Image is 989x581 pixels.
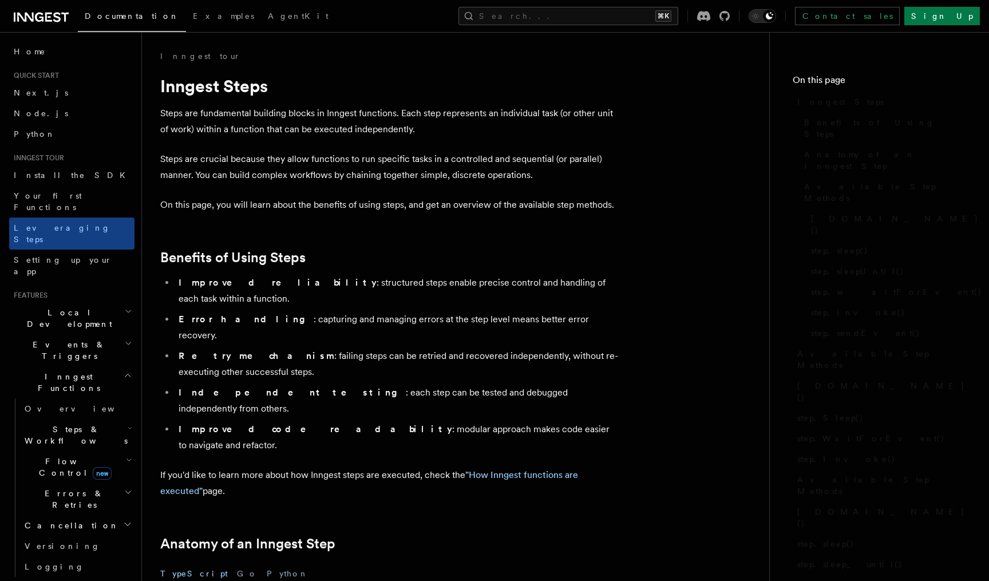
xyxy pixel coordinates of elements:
[175,421,618,453] li: : modular approach makes code easier to navigate and refactor.
[9,339,125,362] span: Events & Triggers
[804,181,966,204] span: Available Step Methods
[804,117,966,140] span: Benefits of Using Steps
[175,348,618,380] li: : failing steps can be retried and recovered independently, without re-executing other successful...
[793,449,966,469] a: step.Invoke()
[797,559,903,570] span: step.sleep_until()
[800,176,966,208] a: Available Step Methods
[78,3,186,32] a: Documentation
[14,88,68,97] span: Next.js
[9,103,134,124] a: Node.js
[811,213,979,236] span: [DOMAIN_NAME]()
[14,171,132,180] span: Install the SDK
[14,129,56,139] span: Python
[20,536,134,556] a: Versioning
[175,275,618,307] li: : structured steps enable precise control and handling of each task within a function.
[806,323,966,343] a: step.sendEvent()
[793,501,966,533] a: [DOMAIN_NAME]()
[9,250,134,282] a: Setting up your app
[9,291,48,300] span: Features
[749,9,776,23] button: Toggle dark mode
[193,11,254,21] span: Examples
[797,348,966,371] span: Available Step Methods
[806,208,966,240] a: [DOMAIN_NAME]()
[800,112,966,144] a: Benefits of Using Steps
[797,453,896,465] span: step.Invoke()
[797,380,966,403] span: [DOMAIN_NAME]()
[804,149,966,172] span: Anatomy of an Inngest Step
[806,240,966,261] a: step.sleep()
[9,165,134,185] a: Install the SDK
[793,376,966,408] a: [DOMAIN_NAME]()
[14,255,112,276] span: Setting up your app
[793,73,966,92] h4: On this page
[9,82,134,103] a: Next.js
[797,412,864,424] span: step.Sleep()
[811,245,868,256] span: step.sleep()
[793,554,966,575] a: step.sleep_until()
[797,506,966,529] span: [DOMAIN_NAME]()
[811,327,920,339] span: step.sendEvent()
[904,7,980,25] a: Sign Up
[14,191,82,212] span: Your first Functions
[806,302,966,323] a: step.invoke()
[179,387,406,398] strong: Independent testing
[9,71,59,80] span: Quick start
[268,11,329,21] span: AgentKit
[797,433,945,444] span: step.WaitForEvent()
[20,515,134,536] button: Cancellation
[793,428,966,449] a: step.WaitForEvent()
[179,277,377,288] strong: Improved reliability
[9,124,134,144] a: Python
[9,334,134,366] button: Events & Triggers
[160,151,618,183] p: Steps are crucial because they allow functions to run specific tasks in a controlled and sequenti...
[20,520,119,531] span: Cancellation
[800,144,966,176] a: Anatomy of an Inngest Step
[793,469,966,501] a: Available Step Methods
[811,286,982,298] span: step.waitForEvent()
[20,419,134,451] button: Steps & Workflows
[9,41,134,62] a: Home
[25,404,143,413] span: Overview
[160,50,240,62] a: Inngest tour
[9,371,124,394] span: Inngest Functions
[20,488,124,511] span: Errors & Retries
[14,109,68,118] span: Node.js
[797,538,855,550] span: step.sleep()
[186,3,261,31] a: Examples
[795,7,900,25] a: Contact sales
[160,467,618,499] p: If you'd like to learn more about how Inngest steps are executed, check the page.
[20,456,126,479] span: Flow Control
[20,483,134,515] button: Errors & Retries
[793,533,966,554] a: step.sleep()
[160,250,306,266] a: Benefits of Using Steps
[179,424,452,434] strong: Improved code readability
[797,474,966,497] span: Available Step Methods
[9,185,134,218] a: Your first Functions
[9,218,134,250] a: Leveraging Steps
[9,302,134,334] button: Local Development
[20,451,134,483] button: Flow Controlnew
[160,536,335,552] a: Anatomy of an Inngest Step
[806,282,966,302] a: step.waitForEvent()
[175,311,618,343] li: : capturing and managing errors at the step level means better error recovery.
[160,197,618,213] p: On this page, you will learn about the benefits of using steps, and get an overview of the availa...
[793,343,966,376] a: Available Step Methods
[25,562,84,571] span: Logging
[655,10,671,22] kbd: ⌘K
[9,307,125,330] span: Local Development
[160,76,618,96] h1: Inngest Steps
[9,366,134,398] button: Inngest Functions
[179,314,314,325] strong: Error handling
[20,424,128,446] span: Steps & Workflows
[85,11,179,21] span: Documentation
[797,96,884,108] span: Inngest Steps
[793,92,966,112] a: Inngest Steps
[806,261,966,282] a: step.sleepUntil()
[20,556,134,577] a: Logging
[14,223,110,244] span: Leveraging Steps
[25,542,100,551] span: Versioning
[793,408,966,428] a: step.Sleep()
[175,385,618,417] li: : each step can be tested and debugged independently from others.
[811,307,905,318] span: step.invoke()
[9,398,134,577] div: Inngest Functions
